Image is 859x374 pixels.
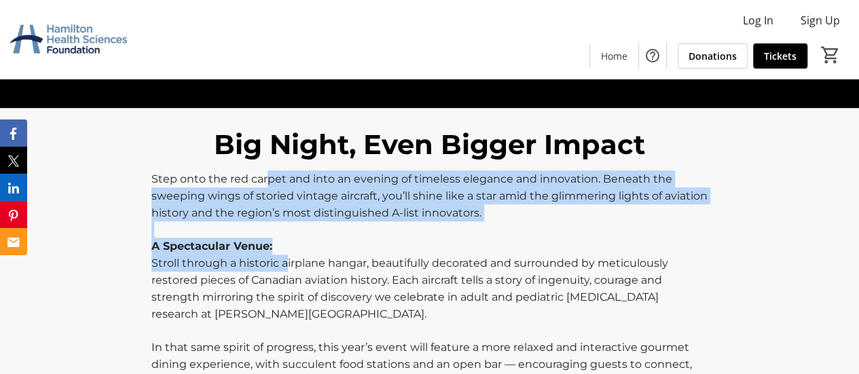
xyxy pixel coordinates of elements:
[214,128,645,161] span: Big Night, Even Bigger Impact
[790,10,851,31] button: Sign Up
[678,43,748,69] a: Donations
[801,12,840,29] span: Sign Up
[8,5,129,73] img: Hamilton Health Sciences Foundation's Logo
[689,49,737,63] span: Donations
[743,12,773,29] span: Log In
[764,49,797,63] span: Tickets
[151,240,272,253] strong: A Spectacular Venue:
[732,10,784,31] button: Log In
[818,43,843,67] button: Cart
[753,43,807,69] a: Tickets
[590,43,638,69] a: Home
[639,42,666,69] button: Help
[151,257,668,320] span: Stroll through a historic airplane hangar, beautifully decorated and surrounded by meticulously r...
[601,49,627,63] span: Home
[151,172,708,219] span: Step onto the red carpet and into an evening of timeless elegance and innovation. Beneath the swe...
